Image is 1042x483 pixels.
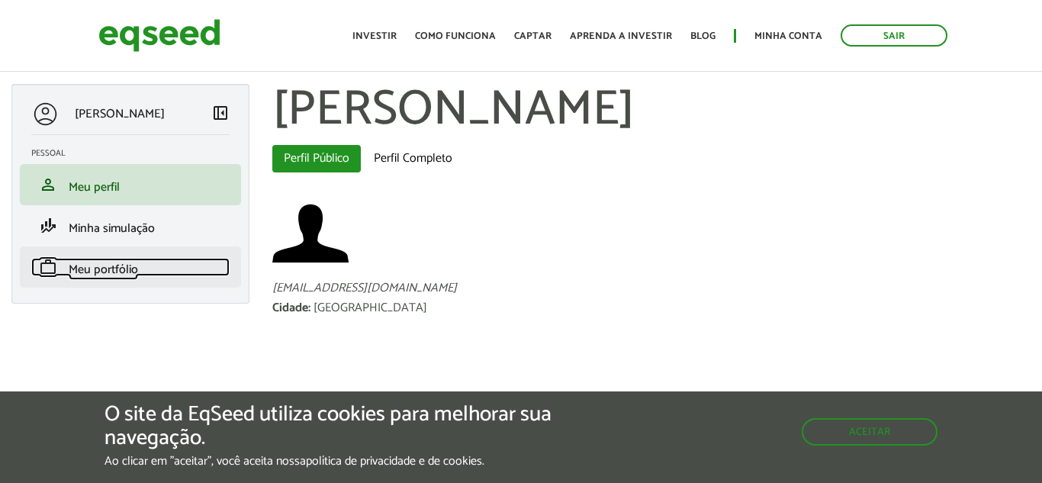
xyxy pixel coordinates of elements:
a: Captar [514,31,552,41]
h1: [PERSON_NAME] [272,84,1031,137]
a: personMeu perfil [31,175,230,194]
img: Foto de Claude Alfred Armand Fresnel [272,195,349,272]
div: [GEOGRAPHIC_DATA] [314,302,427,314]
span: Meu perfil [69,177,120,198]
li: Meu perfil [20,164,241,205]
a: workMeu portfólio [31,258,230,276]
span: person [39,175,57,194]
a: Ver perfil do usuário. [272,195,349,272]
a: Blog [690,31,716,41]
a: política de privacidade e de cookies [306,456,482,468]
li: Minha simulação [20,205,241,246]
p: [PERSON_NAME] [75,107,165,121]
a: Perfil Público [272,145,361,172]
a: finance_modeMinha simulação [31,217,230,235]
button: Aceitar [802,418,937,446]
span: : [308,298,310,318]
a: Como funciona [415,31,496,41]
a: Sair [841,24,947,47]
a: Investir [352,31,397,41]
span: Meu portfólio [69,259,138,280]
span: Minha simulação [69,218,155,239]
li: Meu portfólio [20,246,241,288]
img: EqSeed [98,15,220,56]
span: work [39,258,57,276]
h2: Pessoal [31,149,241,158]
h5: O site da EqSeed utiliza cookies para melhorar sua navegação. [105,403,605,450]
a: Colapsar menu [211,104,230,125]
a: Aprenda a investir [570,31,672,41]
span: left_panel_close [211,104,230,122]
a: Perfil Completo [362,145,464,172]
span: finance_mode [39,217,57,235]
div: Cidade [272,302,314,314]
p: Ao clicar em "aceitar", você aceita nossa . [105,454,605,469]
a: Minha conta [754,31,822,41]
div: [EMAIL_ADDRESS][DOMAIN_NAME] [272,282,1031,295]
